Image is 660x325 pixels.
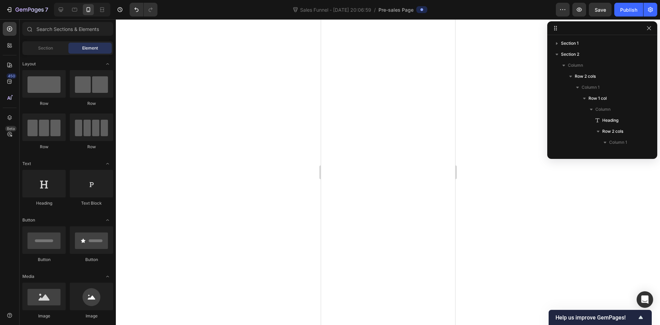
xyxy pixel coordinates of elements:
div: Row [22,100,66,107]
button: 7 [3,3,51,17]
div: Beta [5,126,16,131]
span: Section 1 [561,40,579,47]
div: Row [22,144,66,150]
span: Row 2 cols [602,128,623,135]
div: Image [22,313,66,319]
input: Search Sections & Elements [22,22,113,36]
div: Row [70,100,113,107]
span: Toggle open [102,271,113,282]
span: Heading [602,117,618,124]
span: Advanced list [616,150,637,157]
span: Toggle open [102,158,113,169]
span: Row 2 cols [575,73,596,80]
div: Publish [620,6,637,13]
div: Open Intercom Messenger [637,291,653,308]
span: Sales Funnel - [DATE] 20:06:59 [299,6,373,13]
div: Heading [22,200,66,206]
span: Column 1 [582,84,599,91]
span: Section 2 [561,51,579,58]
span: Column 1 [609,139,627,146]
span: Section [38,45,53,51]
span: Toggle open [102,58,113,69]
span: Pre-sales Page [378,6,414,13]
span: Column [595,106,610,113]
iframe: Design area [321,19,455,325]
div: Text Block [70,200,113,206]
span: Media [22,273,34,280]
span: Help us improve GemPages! [555,314,637,321]
span: Layout [22,61,36,67]
div: Button [70,257,113,263]
div: 450 [7,73,16,79]
button: Publish [614,3,643,17]
div: Row [70,144,113,150]
div: Image [70,313,113,319]
span: Toggle open [102,215,113,226]
button: Save [589,3,612,17]
div: Button [22,257,66,263]
span: / [374,6,376,13]
span: Text [22,161,31,167]
div: Undo/Redo [130,3,157,17]
p: 7 [45,6,48,14]
button: Show survey - Help us improve GemPages! [555,313,645,322]
span: Row 1 col [588,95,607,102]
span: Column [568,62,583,69]
span: Button [22,217,35,223]
span: Element [82,45,98,51]
span: Save [595,7,606,13]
